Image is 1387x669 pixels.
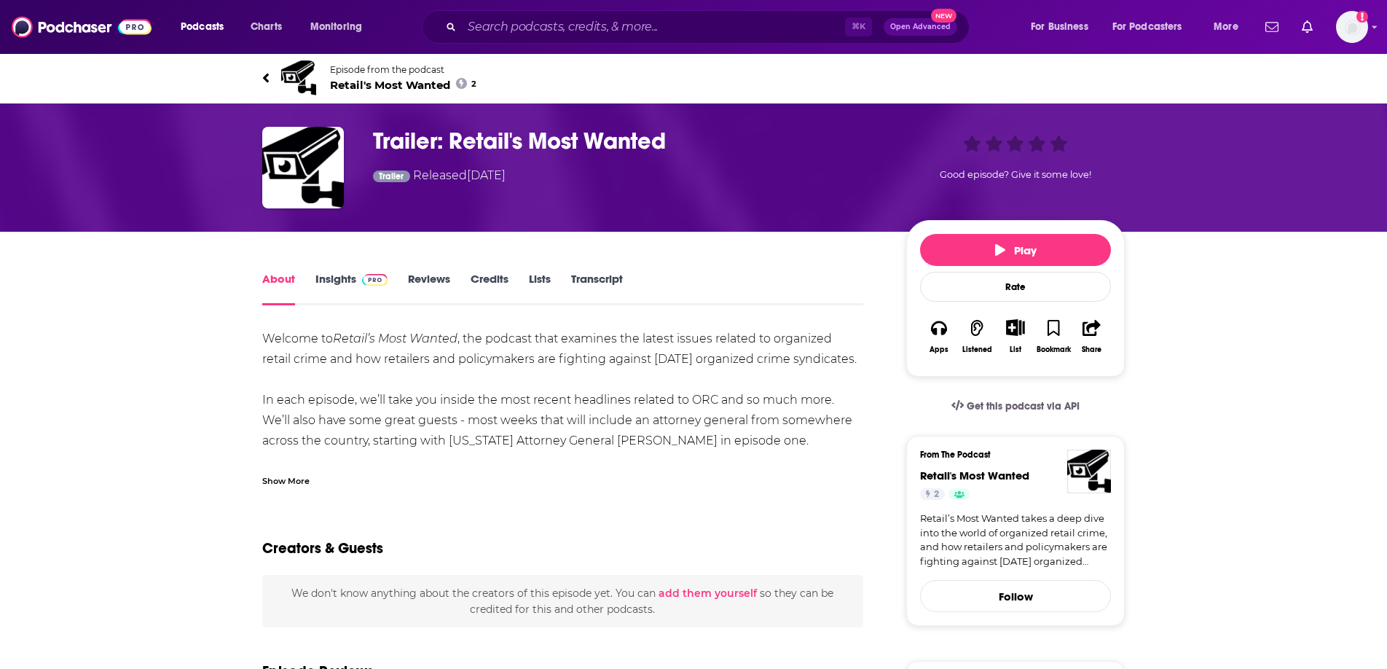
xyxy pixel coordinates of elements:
a: Charts [241,15,291,39]
img: Retail's Most Wanted [1067,450,1111,493]
div: Share [1082,345,1101,354]
span: 2 [471,81,476,87]
a: Credits [471,272,508,305]
button: Show More Button [1000,319,1030,335]
span: Logged in as systemsteam [1336,11,1368,43]
button: Bookmark [1034,310,1072,363]
button: Open AdvancedNew [884,18,957,36]
button: Play [920,234,1111,266]
span: Monitoring [310,17,362,37]
a: Lists [529,272,551,305]
span: Get this podcast via API [967,400,1080,412]
em: Retail’s Most Wanted [333,332,457,345]
h1: Trailer: Retail's Most Wanted [373,127,883,155]
span: Retail's Most Wanted [330,78,476,92]
a: Retail’s Most Wanted takes a deep dive into the world of organized retail crime, and how retailer... [920,512,1111,568]
div: Welcome to , the podcast that examines the latest issues related to organized retail crime and ho... [262,329,863,635]
a: Retail's Most Wanted [920,469,1029,482]
div: List [1010,345,1021,354]
button: open menu [1021,15,1107,39]
span: Open Advanced [890,23,951,31]
button: open menu [1103,15,1203,39]
button: add them yourself [659,587,757,599]
h3: From The Podcast [920,450,1099,460]
button: Listened [958,310,996,363]
div: Bookmark [1037,345,1071,354]
div: Apps [930,345,948,354]
h2: Creators & Guests [262,539,383,557]
span: Episode from the podcast [330,64,476,75]
span: Good episode? Give it some love! [940,169,1091,180]
a: Reviews [408,272,450,305]
span: Play [995,243,1037,257]
span: ⌘ K [845,17,872,36]
img: Retail's Most Wanted [281,60,316,95]
div: Rate [920,272,1111,302]
button: Share [1073,310,1111,363]
div: Show More ButtonList [997,310,1034,363]
span: Podcasts [181,17,224,37]
span: We don't know anything about the creators of this episode yet . You can so they can be credited f... [291,587,833,616]
img: Podchaser - Follow, Share and Rate Podcasts [12,13,152,41]
svg: Add a profile image [1356,11,1368,23]
img: User Profile [1336,11,1368,43]
span: For Podcasters [1112,17,1182,37]
span: Trailer [379,172,404,181]
a: 2 [920,488,945,500]
img: Podchaser Pro [362,274,388,286]
span: For Business [1031,17,1088,37]
div: Released [DATE] [373,167,506,187]
a: Show notifications dropdown [1260,15,1284,39]
button: open menu [170,15,243,39]
a: Get this podcast via API [940,388,1091,424]
span: Charts [251,17,282,37]
a: InsightsPodchaser Pro [315,272,388,305]
a: Retail's Most WantedEpisode from the podcastRetail's Most Wanted2 [262,60,1125,95]
button: open menu [1203,15,1257,39]
img: Trailer: Retail's Most Wanted [262,127,344,208]
a: Transcript [571,272,623,305]
button: open menu [300,15,381,39]
button: Follow [920,580,1111,612]
span: New [931,9,957,23]
span: 2 [934,488,939,502]
a: About [262,272,295,305]
input: Search podcasts, credits, & more... [462,15,845,39]
a: Show notifications dropdown [1296,15,1319,39]
span: More [1214,17,1238,37]
button: Show profile menu [1336,11,1368,43]
div: Search podcasts, credits, & more... [436,10,983,44]
div: Listened [962,345,992,354]
button: Apps [920,310,958,363]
